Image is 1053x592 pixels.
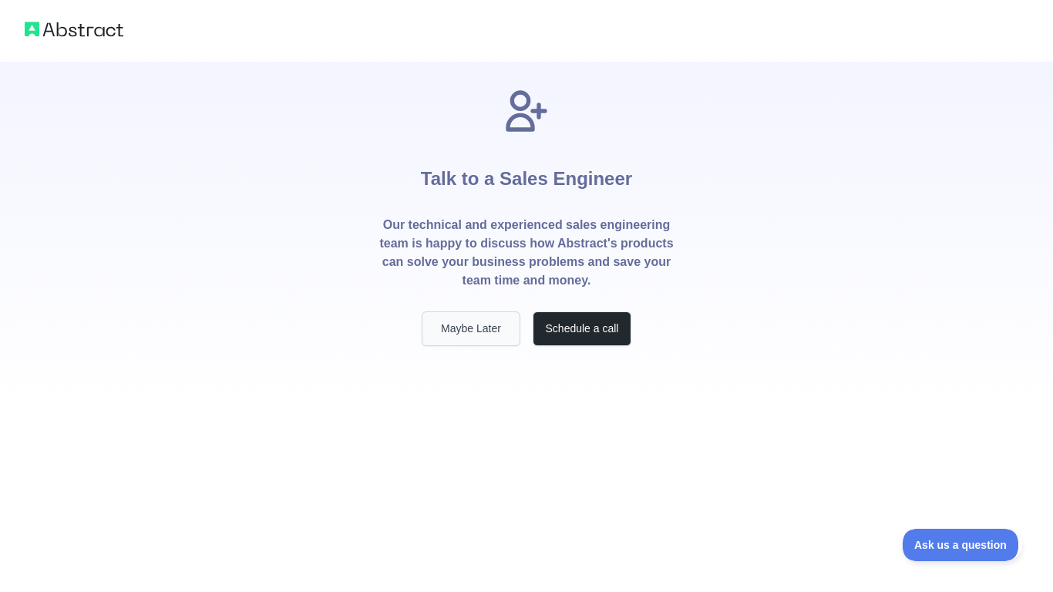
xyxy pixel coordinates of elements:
button: Schedule a call [533,311,631,346]
p: Our technical and experienced sales engineering team is happy to discuss how Abstract's products ... [378,216,675,290]
h1: Talk to a Sales Engineer [421,136,632,216]
iframe: Toggle Customer Support [903,529,1022,561]
button: Maybe Later [422,311,520,346]
img: Abstract logo [25,18,123,40]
